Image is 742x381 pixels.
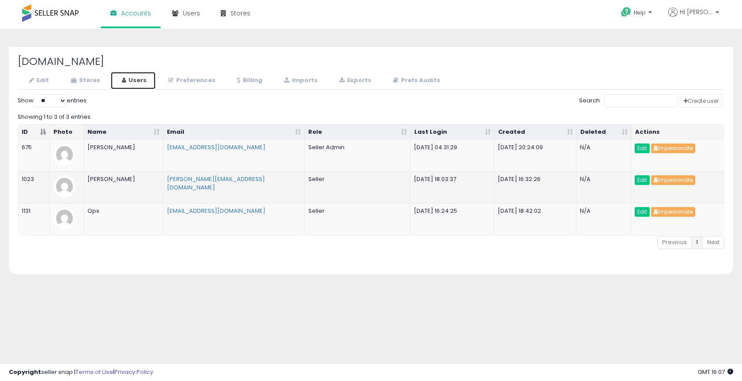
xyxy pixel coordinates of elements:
[84,171,163,203] td: [PERSON_NAME]
[577,124,632,140] th: Deleted: activate to sort column ascending
[167,143,265,151] a: [EMAIL_ADDRESS][DOMAIN_NAME]
[183,9,200,18] span: Users
[576,171,631,203] td: N/A
[702,236,724,249] a: Next
[651,176,695,184] a: Impersonate
[576,140,631,171] td: N/A
[18,72,58,90] a: Edit
[18,171,50,203] td: 1023
[635,143,650,153] a: Edit
[18,124,50,140] th: ID: activate to sort column descending
[494,140,576,171] td: [DATE] 20:24:09
[680,8,713,16] span: Hi [PERSON_NAME]
[34,94,67,107] select: Showentries
[410,171,494,203] td: [DATE] 18:03:37
[18,56,724,67] h2: [DOMAIN_NAME]
[163,124,305,140] th: Email: activate to sort column ascending
[495,124,577,140] th: Created: activate to sort column ascending
[305,171,411,203] td: Seller
[651,175,695,185] button: Impersonate
[18,94,87,107] label: Show entries
[621,7,632,18] i: Get Help
[604,94,678,107] input: Search:
[110,72,156,90] a: Users
[634,9,646,16] span: Help
[328,72,381,90] a: Exports
[410,140,494,171] td: [DATE] 04:31:29
[53,143,76,166] img: profile
[226,72,272,90] a: Billing
[231,9,250,18] span: Stores
[84,124,163,140] th: Name: activate to sort column ascending
[167,175,265,192] a: [PERSON_NAME][EMAIL_ADDRESS][DOMAIN_NAME]
[668,8,719,27] a: Hi [PERSON_NAME]
[305,124,411,140] th: Role: activate to sort column ascending
[651,207,695,217] button: Impersonate
[579,94,678,107] label: Search:
[53,207,76,229] img: profile
[651,144,695,152] a: Impersonate
[651,143,695,153] button: Impersonate
[18,203,50,235] td: 1131
[382,72,450,90] a: Prefs Audits
[114,368,153,376] a: Privacy Policy
[680,94,723,108] a: Create user
[18,140,50,171] td: 675
[59,72,110,90] a: Stores
[84,203,163,235] td: Ops
[157,72,225,90] a: Preferences
[657,236,692,249] a: Previous
[9,368,153,377] div: seller snap | |
[9,368,41,376] strong: Copyright
[411,124,495,140] th: Last Login: activate to sort column ascending
[684,97,719,105] span: Create user
[273,72,327,90] a: Imports
[635,175,650,185] a: Edit
[50,124,84,140] th: Photo
[698,368,733,376] span: 2025-09-14 16:07 GMT
[494,171,576,203] td: [DATE] 16:32:26
[632,124,724,140] th: Actions
[305,203,411,235] td: Seller
[84,140,163,171] td: [PERSON_NAME]
[691,236,703,249] a: 1
[18,109,724,121] div: Showing 1 to 3 of 3 entries
[167,207,265,215] a: [EMAIL_ADDRESS][DOMAIN_NAME]
[651,207,695,216] a: Impersonate
[121,9,151,18] span: Accounts
[576,203,631,235] td: N/A
[76,368,113,376] a: Terms of Use
[53,175,76,197] img: profile
[305,140,411,171] td: Seller Admin
[494,203,576,235] td: [DATE] 18:42:02
[410,203,494,235] td: [DATE] 16:24:25
[635,207,650,217] a: Edit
